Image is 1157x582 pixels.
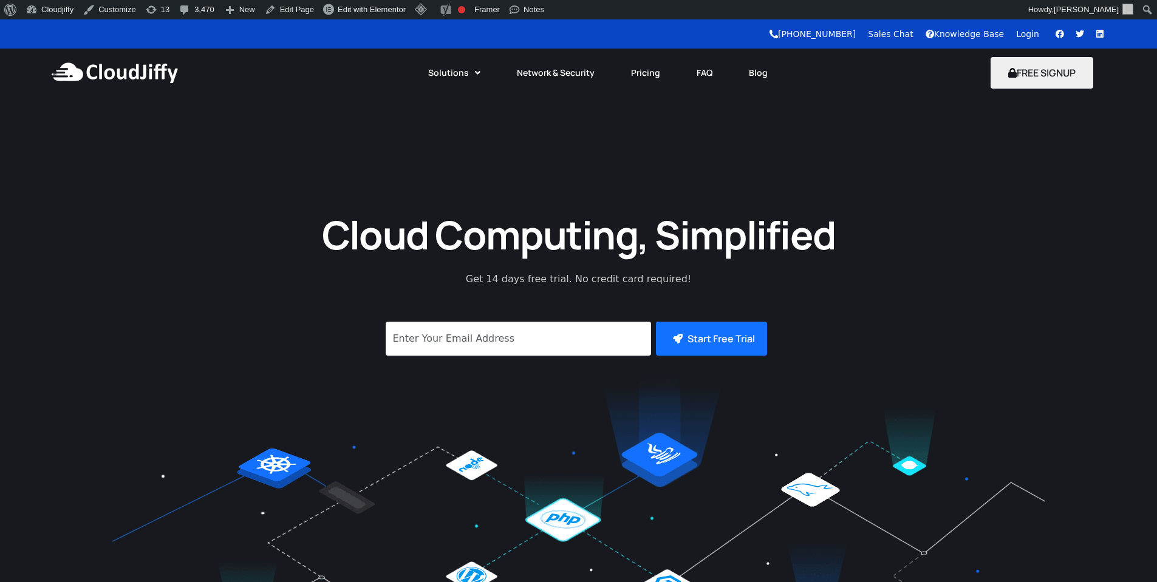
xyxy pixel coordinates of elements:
[770,29,856,39] a: [PHONE_NUMBER]
[305,209,852,260] h1: Cloud Computing, Simplified
[613,59,678,86] a: Pricing
[926,29,1005,39] a: Knowledge Base
[731,59,786,86] a: Blog
[868,29,913,39] a: Sales Chat
[991,57,1093,89] button: FREE SIGNUP
[458,6,465,13] div: Focus keyphrase not set
[499,59,613,86] a: Network & Security
[991,66,1093,80] a: FREE SIGNUP
[410,59,499,86] a: Solutions
[412,272,746,286] p: Get 14 days free trial. No credit card required!
[656,322,767,356] button: Start Free Trial
[338,5,406,14] span: Edit with Elementor
[1054,5,1119,14] span: [PERSON_NAME]
[386,322,651,356] input: Enter Your Email Address
[678,59,731,86] a: FAQ
[1016,29,1039,39] a: Login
